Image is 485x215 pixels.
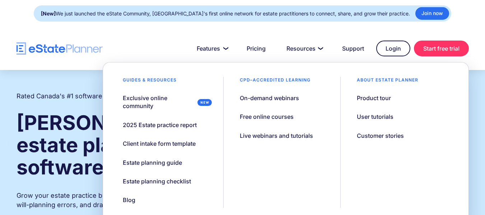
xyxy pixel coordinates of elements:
[348,77,427,87] div: About estate planner
[114,155,191,170] a: Estate planning guide
[348,90,400,106] a: Product tour
[114,136,205,151] a: Client intake form template
[357,132,404,140] div: Customer stories
[123,140,196,148] div: Client intake form template
[17,92,174,101] h2: Rated Canada's #1 software for estate practitioners
[414,41,469,56] a: Start free trial
[41,10,56,17] strong: [New]
[123,196,135,204] div: Blog
[231,77,320,87] div: CPD–accredited learning
[123,177,191,185] div: Estate planning checklist
[357,94,391,102] div: Product tour
[188,41,234,56] a: Features
[240,113,294,121] div: Free online courses
[238,41,274,56] a: Pricing
[123,121,197,129] div: 2025 Estate practice report
[348,109,402,124] a: User tutorials
[231,128,322,143] a: Live webinars and tutorials
[17,111,228,179] strong: [PERSON_NAME] and estate planning software
[231,90,308,106] a: On-demand webinars
[348,128,413,143] a: Customer stories
[240,132,313,140] div: Live webinars and tutorials
[114,117,206,132] a: 2025 Estate practice report
[278,41,330,56] a: Resources
[114,174,200,189] a: Estate planning checklist
[114,192,144,207] a: Blog
[123,94,195,110] div: Exclusive online community
[123,159,182,167] div: Estate planning guide
[114,77,186,87] div: Guides & resources
[240,94,299,102] div: On-demand webinars
[334,41,373,56] a: Support
[231,109,303,124] a: Free online courses
[41,9,410,19] div: We just launched the eState Community, [GEOGRAPHIC_DATA]'s first online network for estate practi...
[357,113,393,121] div: User tutorials
[376,41,410,56] a: Login
[114,90,216,114] a: Exclusive online community
[17,191,229,210] p: Grow your estate practice by streamlining client intake, reducing will-planning errors, and draft...
[415,7,449,20] a: Join now
[17,42,103,55] a: home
